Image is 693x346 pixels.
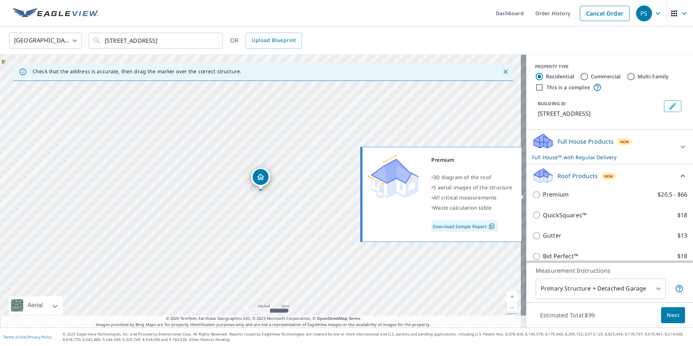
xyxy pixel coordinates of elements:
[501,67,510,77] button: Close
[431,193,513,203] div: •
[536,266,684,275] p: Measurement Instructions
[230,33,302,49] div: OR
[675,284,684,293] span: Your report will include the primary structure and a detached garage if one exists.
[677,252,687,261] p: $18
[431,155,513,165] div: Premium
[9,30,82,51] div: [GEOGRAPHIC_DATA]
[677,231,687,240] p: $13
[246,33,302,49] a: Upload Blueprint
[538,109,661,118] p: [STREET_ADDRESS]
[534,307,601,323] p: Estimated Total: $99
[604,173,613,179] span: New
[532,133,687,161] div: Full House ProductsNewFull House™ with Regular Delivery
[543,190,569,199] p: Premium
[535,63,684,70] div: PROPERTY TYPE
[166,316,361,322] span: © 2025 TomTom, Earthstar Geographics SIO, © 2025 Microsoft Corporation, ©
[105,30,208,51] input: Search by address or latitude-longitude
[664,100,681,112] button: Edit building 1
[543,211,586,220] p: QuickSquares™
[532,153,674,161] p: Full House™ with Regular Delivery
[546,73,574,80] label: Residential
[638,73,669,80] label: Multi-Family
[543,231,561,240] p: Gutter
[547,84,590,91] label: This is a complex
[431,182,513,193] div: •
[431,203,513,213] div: •
[557,172,598,180] p: Roof Products
[557,137,614,146] p: Full House Products
[4,335,52,339] p: |
[63,331,689,342] p: © 2025 Eagle View Technologies, Inc. and Pictometry International Corp. All Rights Reserved. Repo...
[507,291,518,302] a: Current Level 17, Zoom In
[368,155,419,198] img: Premium
[13,8,99,19] img: EV Logo
[433,184,512,191] span: 5 aerial images of the structure
[4,334,26,339] a: Terms of Use
[591,73,621,80] label: Commercial
[667,311,679,320] span: Next
[538,100,566,107] p: BUILDING ID
[580,6,630,21] a: Cancel Order
[636,5,652,21] div: PS
[251,168,270,190] div: Dropped pin, building 1, Residential property, 17 Sandollar Rd Weaverville, NC 28787
[349,316,361,321] a: Terms
[25,296,45,314] div: Aerial
[657,190,687,199] p: $20.5 - $66
[543,252,578,261] p: Bid Perfect™
[532,167,687,184] div: Roof ProductsNew
[433,204,491,211] span: Waste calculation table
[252,36,296,45] span: Upload Blueprint
[431,172,513,182] div: •
[28,334,52,339] a: Privacy Policy
[433,194,497,201] span: All critical measurements
[536,279,665,299] div: Primary Structure + Detached Garage
[620,139,629,145] span: New
[317,316,347,321] a: OpenStreetMap
[431,220,498,232] a: Download Sample Report
[33,68,241,75] p: Check that the address is accurate, then drag the marker over the correct structure.
[487,223,497,230] img: Pdf Icon
[507,302,518,313] a: Current Level 17, Zoom Out
[433,174,491,181] span: 3D diagram of the roof
[661,307,685,324] button: Next
[9,296,63,314] div: Aerial
[677,211,687,220] p: $18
